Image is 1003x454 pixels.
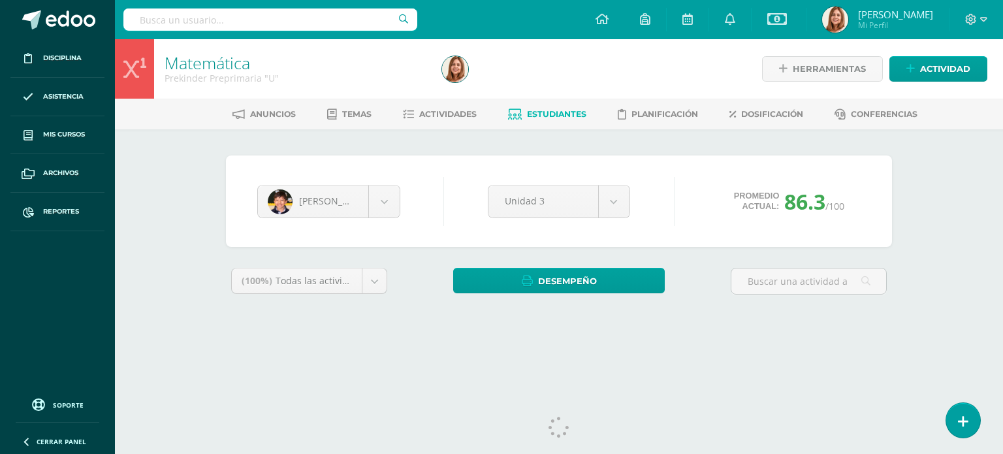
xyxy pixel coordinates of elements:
[165,52,250,74] a: Matemática
[43,91,84,102] span: Asistencia
[299,195,372,207] span: [PERSON_NAME]
[10,39,104,78] a: Disciplina
[123,8,417,31] input: Busca un usuario...
[729,104,803,125] a: Dosificación
[276,274,438,287] span: Todas las actividades de esta unidad
[232,104,296,125] a: Anuncios
[858,20,933,31] span: Mi Perfil
[37,437,86,446] span: Cerrar panel
[242,274,272,287] span: (100%)
[232,268,387,293] a: (100%)Todas las actividades de esta unidad
[631,109,698,119] span: Planificación
[403,104,477,125] a: Actividades
[453,268,665,293] a: Desempeño
[734,191,780,212] span: Promedio actual:
[784,187,825,216] span: 86.3
[10,193,104,231] a: Reportes
[43,53,82,63] span: Disciplina
[488,186,629,218] a: Unidad 3
[258,186,400,218] a: [PERSON_NAME]
[10,116,104,155] a: Mis cursos
[538,269,597,293] span: Desempeño
[920,57,970,81] span: Actividad
[822,7,848,33] img: eb2ab618cba906d884e32e33fe174f12.png
[442,56,468,82] img: eb2ab618cba906d884e32e33fe174f12.png
[16,395,99,413] a: Soporte
[741,109,803,119] span: Dosificación
[505,186,582,216] span: Unidad 3
[825,200,844,212] span: /100
[851,109,917,119] span: Conferencias
[43,168,78,178] span: Archivos
[165,54,426,72] h1: Matemática
[165,72,426,84] div: Prekinder Preprimaria 'U'
[858,8,933,21] span: [PERSON_NAME]
[419,109,477,119] span: Actividades
[10,154,104,193] a: Archivos
[618,104,698,125] a: Planificación
[268,189,293,214] img: c7dfd495cd5c14588a7ccfa6ca9e1a41.png
[327,104,372,125] a: Temas
[762,56,883,82] a: Herramientas
[250,109,296,119] span: Anuncios
[342,109,372,119] span: Temas
[835,104,917,125] a: Conferencias
[10,78,104,116] a: Asistencia
[889,56,987,82] a: Actividad
[53,400,84,410] span: Soporte
[793,57,866,81] span: Herramientas
[43,206,79,217] span: Reportes
[527,109,586,119] span: Estudiantes
[508,104,586,125] a: Estudiantes
[731,268,886,294] input: Buscar una actividad aquí...
[43,129,85,140] span: Mis cursos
